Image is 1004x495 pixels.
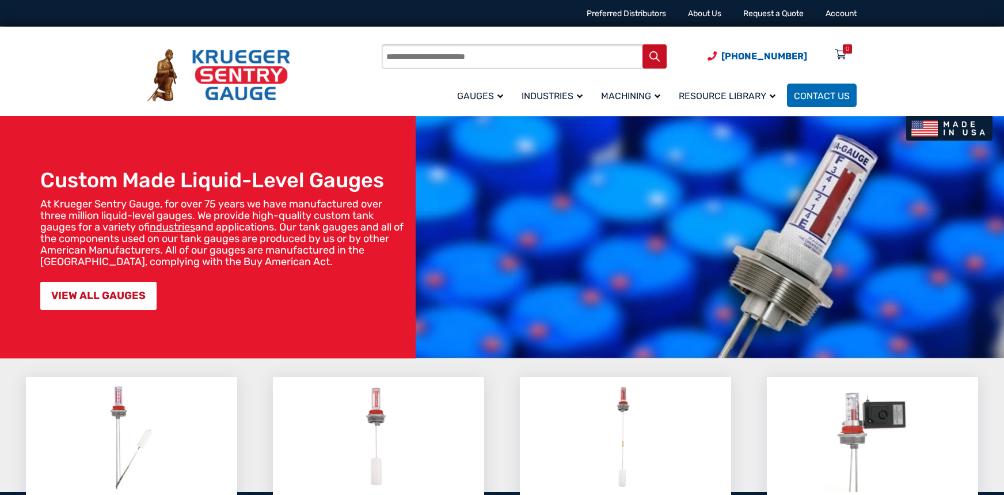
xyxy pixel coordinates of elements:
img: Krueger Sentry Gauge [147,49,290,102]
span: Contact Us [794,90,850,101]
a: Request a Quote [743,9,804,18]
span: [PHONE_NUMBER] [721,51,807,62]
a: VIEW ALL GAUGES [40,282,157,310]
img: Overfill Alert Gauges [353,383,404,492]
a: Phone Number (920) 434-8860 [708,49,807,63]
img: Made In USA [906,116,992,141]
span: Gauges [457,90,503,101]
a: Resource Library [672,82,787,109]
a: About Us [688,9,721,18]
a: Preferred Distributors [587,9,666,18]
span: Resource Library [679,90,775,101]
a: Machining [594,82,672,109]
img: bg_hero_bannerksentry [416,116,1004,358]
img: Liquid Level Gauges [101,383,162,492]
img: Tank Gauge Accessories [826,383,919,492]
span: Industries [522,90,583,101]
a: Industries [515,82,594,109]
a: Contact Us [787,84,857,107]
a: Gauges [450,82,515,109]
div: 0 [846,44,849,54]
a: Account [826,9,857,18]
span: Machining [601,90,660,101]
a: industries [150,221,195,233]
p: At Krueger Sentry Gauge, for over 75 years we have manufactured over three million liquid-level g... [40,198,410,267]
h1: Custom Made Liquid-Level Gauges [40,168,410,192]
img: Leak Detection Gauges [603,383,648,492]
